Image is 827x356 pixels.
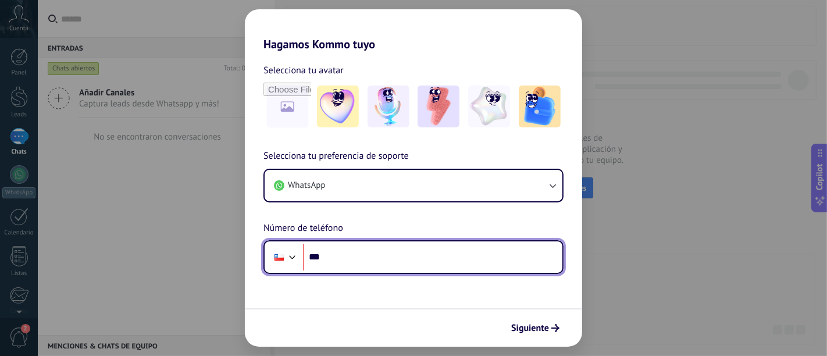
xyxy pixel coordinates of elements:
[263,63,344,78] span: Selecciona tu avatar
[265,170,562,201] button: WhatsApp
[268,245,290,269] div: Chile: + 56
[468,86,510,127] img: -4.jpeg
[506,318,565,338] button: Siguiente
[519,86,561,127] img: -5.jpeg
[288,180,325,191] span: WhatsApp
[263,149,409,164] span: Selecciona tu preferencia de soporte
[368,86,409,127] img: -2.jpeg
[511,324,549,332] span: Siguiente
[317,86,359,127] img: -1.jpeg
[245,9,582,51] h2: Hagamos Kommo tuyo
[418,86,459,127] img: -3.jpeg
[263,221,343,236] span: Número de teléfono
